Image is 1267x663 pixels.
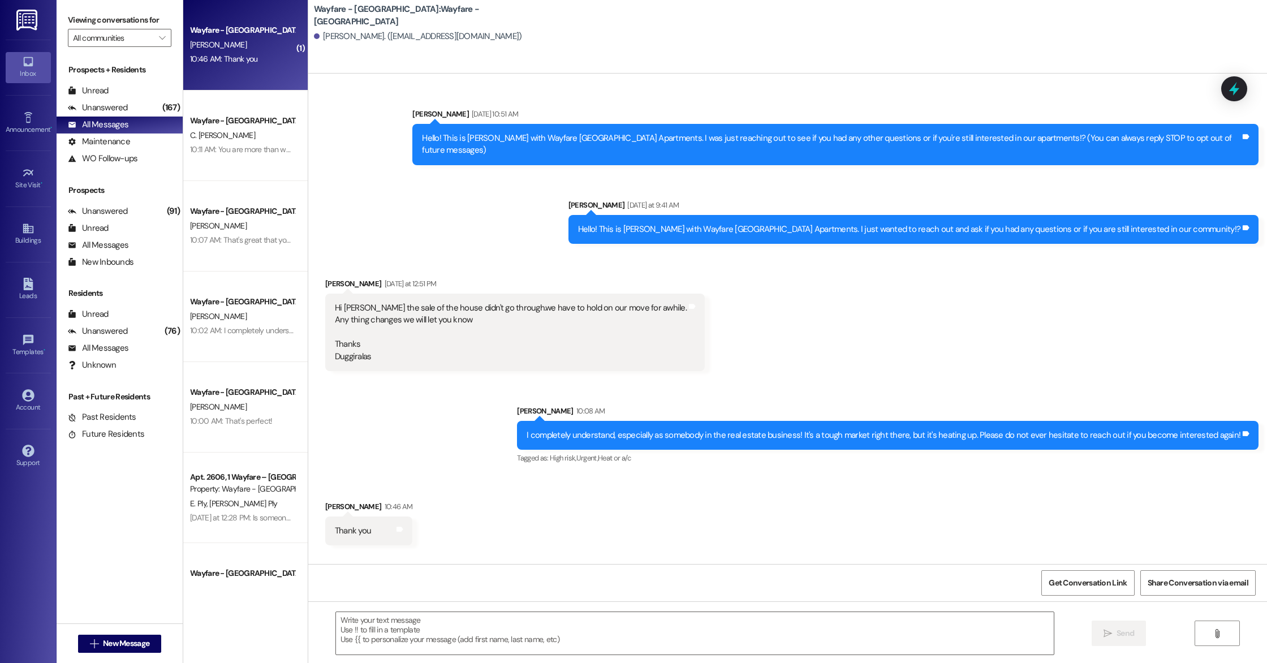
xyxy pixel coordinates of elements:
button: New Message [78,635,162,653]
a: Templates • [6,330,51,361]
div: [PERSON_NAME] [412,108,1259,124]
div: 10:08 AM [574,405,605,417]
button: Send [1092,621,1147,646]
span: • [50,124,52,132]
div: 10:46 AM [382,501,413,513]
div: Hi [PERSON_NAME] the sale of the house didn't go through.we have to hold on our move for awhile. ... [335,302,687,363]
span: C. [PERSON_NAME] [190,130,255,140]
input: All communities [73,29,153,47]
div: Property: Wayfare - [GEOGRAPHIC_DATA] [190,483,295,495]
div: [PERSON_NAME] [517,405,1259,421]
span: [PERSON_NAME] [190,402,247,412]
div: 10:46 AM: Thank you [190,54,258,64]
i:  [1213,629,1221,638]
span: Urgent , [576,453,598,463]
span: Get Conversation Link [1049,577,1127,589]
div: I completely understand, especially as somebody in the real estate business! It's a tough market ... [527,429,1240,441]
span: High risk , [550,453,576,463]
div: Wayfare - [GEOGRAPHIC_DATA] [190,115,295,127]
div: Unknown [68,359,116,371]
span: E. Ply [190,498,209,509]
span: • [44,346,45,354]
div: All Messages [68,342,128,354]
a: Leads [6,274,51,305]
div: Prospects [57,184,183,196]
div: Unanswered [68,205,128,217]
div: Wayfare - [GEOGRAPHIC_DATA] [190,205,295,217]
div: Residents [57,287,183,299]
div: Wayfare - [GEOGRAPHIC_DATA] [190,386,295,398]
div: Future Residents [68,428,144,440]
a: Support [6,441,51,472]
button: Get Conversation Link [1041,570,1134,596]
div: 10:00 AM: That's perfect! [190,416,273,426]
i:  [1104,629,1112,638]
div: 10:02 AM: I completely understand! I hope your recovery is going well! [190,325,418,335]
div: [DATE] 10:51 AM [469,108,518,120]
div: Unread [68,222,109,234]
img: ResiDesk Logo [16,10,40,31]
div: 10:07 AM: That's great that you were able to put in your notice at [PERSON_NAME]! I would be happ... [190,235,796,245]
span: Share Conversation via email [1148,577,1248,589]
div: Maintenance [68,136,130,148]
div: [PERSON_NAME]. ([EMAIL_ADDRESS][DOMAIN_NAME]) [314,31,522,42]
i:  [159,33,165,42]
span: [PERSON_NAME] [190,40,247,50]
div: Unanswered [68,102,128,114]
div: [PERSON_NAME] [568,199,1259,215]
i:  [90,639,98,648]
div: Past Residents [68,411,136,423]
div: [PERSON_NAME] [325,501,412,516]
span: [PERSON_NAME] [190,583,247,593]
div: Unread [68,85,109,97]
div: [DATE] at 9:41 AM [624,199,679,211]
div: [DATE] at 12:28 PM: Is someone going around doing maintenance or checks of some kind? I've had so... [190,513,917,523]
div: (76) [162,322,183,340]
a: Buildings [6,219,51,249]
span: Heat or a/c [598,453,631,463]
a: Account [6,386,51,416]
div: New Inbounds [68,256,133,268]
div: All Messages [68,239,128,251]
div: WO Follow-ups [68,153,137,165]
span: • [41,179,42,187]
div: All Messages [68,119,128,131]
label: Viewing conversations for [68,11,171,29]
div: Wayfare - [GEOGRAPHIC_DATA] [190,24,295,36]
div: (91) [164,203,183,220]
div: Prospects + Residents [57,64,183,76]
div: Hello! This is [PERSON_NAME] with Wayfare [GEOGRAPHIC_DATA] Apartments. I was just reaching out t... [422,132,1240,157]
button: Share Conversation via email [1140,570,1256,596]
div: 10:11 AM: You are more than welcome to stop by any time our office is open! Tue-Fri from 8:30-5:3... [190,144,738,154]
div: Thank you [335,525,371,537]
div: Wayfare - [GEOGRAPHIC_DATA] [190,567,295,579]
div: (167) [160,99,183,117]
span: [PERSON_NAME] Ply [209,498,277,509]
span: [PERSON_NAME] [190,221,247,231]
span: [PERSON_NAME] [190,311,247,321]
div: [DATE] at 12:51 PM [382,278,437,290]
div: Apt. 2606, 1 Wayfare – [GEOGRAPHIC_DATA] [190,471,295,483]
a: Site Visit • [6,163,51,194]
div: Unread [68,308,109,320]
div: Tagged as: [517,450,1259,466]
b: Wayfare - [GEOGRAPHIC_DATA]: Wayfare - [GEOGRAPHIC_DATA] [314,3,540,28]
span: New Message [103,638,149,649]
div: Unanswered [68,325,128,337]
div: Hello! This is [PERSON_NAME] with Wayfare [GEOGRAPHIC_DATA] Apartments. I just wanted to reach ou... [578,223,1240,235]
div: Wayfare - [GEOGRAPHIC_DATA] [190,296,295,308]
div: [PERSON_NAME] [325,278,705,294]
a: Inbox [6,52,51,83]
span: Send [1117,627,1134,639]
div: Past + Future Residents [57,391,183,403]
